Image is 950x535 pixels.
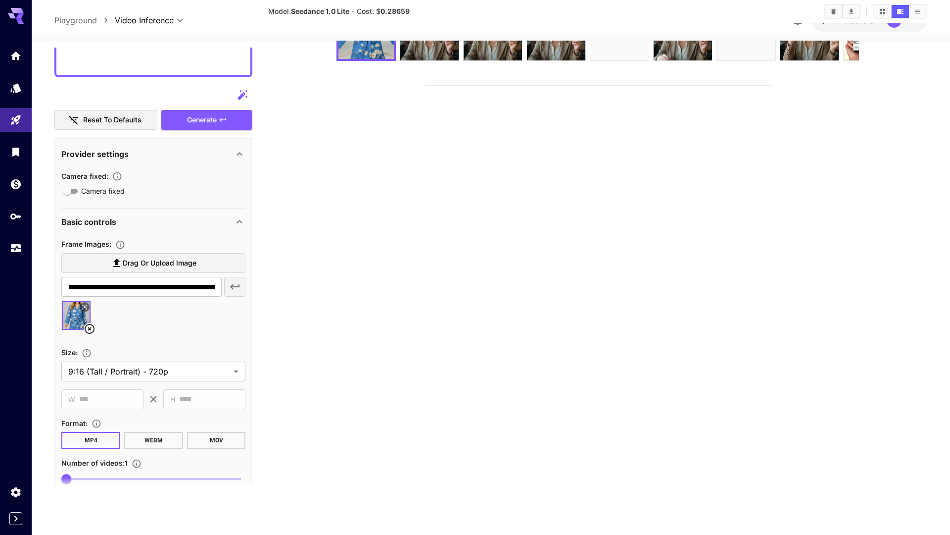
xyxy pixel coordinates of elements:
span: $19.13 [821,16,844,25]
button: MP4 [61,432,120,449]
div: Playground [10,114,22,126]
button: WEBM [124,432,183,449]
div: Library [10,146,22,158]
span: W [68,394,75,405]
button: Adjust the dimensions of the generated image by specifying its width and height in pixels, or sel... [78,348,95,358]
p: Basic controls [61,216,116,228]
div: Models [10,82,22,94]
div: Usage [10,242,22,255]
button: Reset to defaults [54,110,157,130]
div: API Keys [10,210,22,222]
span: Cost: $ [357,7,410,15]
span: credits left [844,16,879,25]
div: Settings [10,486,22,498]
b: Seedance 1.0 Lite [291,7,349,15]
span: Format : [61,419,88,428]
span: Video Inference [115,14,174,26]
span: 9:16 (Tall / Portrait) - 720p [68,366,230,377]
span: Camera fixed : [61,172,108,180]
button: Show media in video view [892,5,909,18]
span: Number of videos : 1 [61,459,128,467]
div: Home [10,50,22,62]
button: Expand sidebar [9,512,22,525]
p: · [352,5,354,17]
span: Drag or upload image [123,257,196,269]
a: Playground [54,14,97,26]
span: H [170,394,175,405]
nav: breadcrumb [54,14,115,26]
span: Frame Images : [61,240,111,248]
span: Model: [268,7,349,15]
button: Upload frame images. [111,240,129,250]
div: Show media in grid viewShow media in video viewShow media in list view [873,4,927,19]
p: Provider settings [61,148,129,160]
button: Show media in grid view [874,5,891,18]
div: Clear AllDownload All [824,4,861,19]
button: Generate [161,110,252,130]
span: Size : [61,348,78,357]
span: Generate [187,114,217,126]
div: Basic controls [61,210,245,234]
span: Camera fixed [81,186,125,196]
button: MOV [187,432,246,449]
div: Provider settings [61,142,245,166]
button: Specify how many videos to generate in a single request. Each video generation will be charged se... [128,459,145,469]
button: Choose the file format for the output video. [88,419,105,428]
button: Download All [843,5,860,18]
div: Wallet [10,178,22,190]
button: Show media in list view [909,5,926,18]
label: Drag or upload image [61,253,245,273]
b: 0.28659 [380,7,410,15]
button: Clear All [825,5,842,18]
